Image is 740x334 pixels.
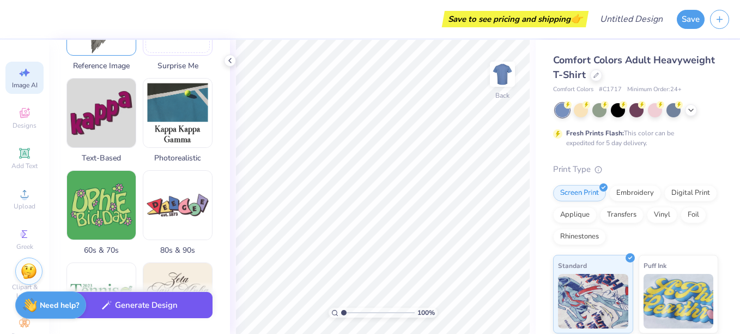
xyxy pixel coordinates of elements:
span: Designs [13,121,37,130]
div: This color can be expedited for 5 day delivery. [566,128,700,148]
span: Minimum Order: 24 + [627,85,682,94]
img: 60s & 70s [67,171,136,240]
span: Standard [558,260,587,271]
span: Puff Ink [644,260,666,271]
div: Foil [681,207,706,223]
img: Back [492,63,513,85]
span: Surprise Me [143,60,213,71]
span: Add Text [11,162,38,170]
div: Vinyl [647,207,677,223]
div: Print Type [553,163,718,176]
img: Puff Ink [644,274,714,329]
div: Screen Print [553,185,606,201]
strong: Need help? [40,300,79,311]
span: # C1717 [599,85,622,94]
span: Photorealistic [143,152,213,164]
span: Comfort Colors Adult Heavyweight T-Shirt [553,53,715,81]
div: Applique [553,207,597,223]
span: Greek [16,242,33,251]
span: Upload [14,202,35,211]
div: Rhinestones [553,229,606,245]
button: Save [677,10,705,29]
div: Digital Print [664,185,717,201]
span: Image AI [12,81,38,90]
img: Classic [143,263,212,332]
input: Untitled Design [591,8,671,30]
img: Photorealistic [143,79,212,147]
strong: Fresh Prints Flash: [566,129,624,138]
img: Text-Based [67,79,136,147]
span: 👉 [571,12,583,25]
span: Clipart & logos [5,283,44,300]
span: 80s & 90s [143,244,213,256]
div: Transfers [600,207,644,223]
button: Generate Design [66,292,213,319]
img: Standard [558,274,628,329]
span: Text-Based [66,152,136,164]
span: 60s & 70s [66,244,136,256]
div: Embroidery [609,185,661,201]
img: Cartoons [67,263,136,332]
div: Save to see pricing and shipping [445,11,586,27]
div: Back [495,91,509,100]
span: Reference Image [66,60,136,71]
img: 80s & 90s [143,171,212,240]
span: Comfort Colors [553,85,593,94]
span: 100 % [417,308,435,318]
